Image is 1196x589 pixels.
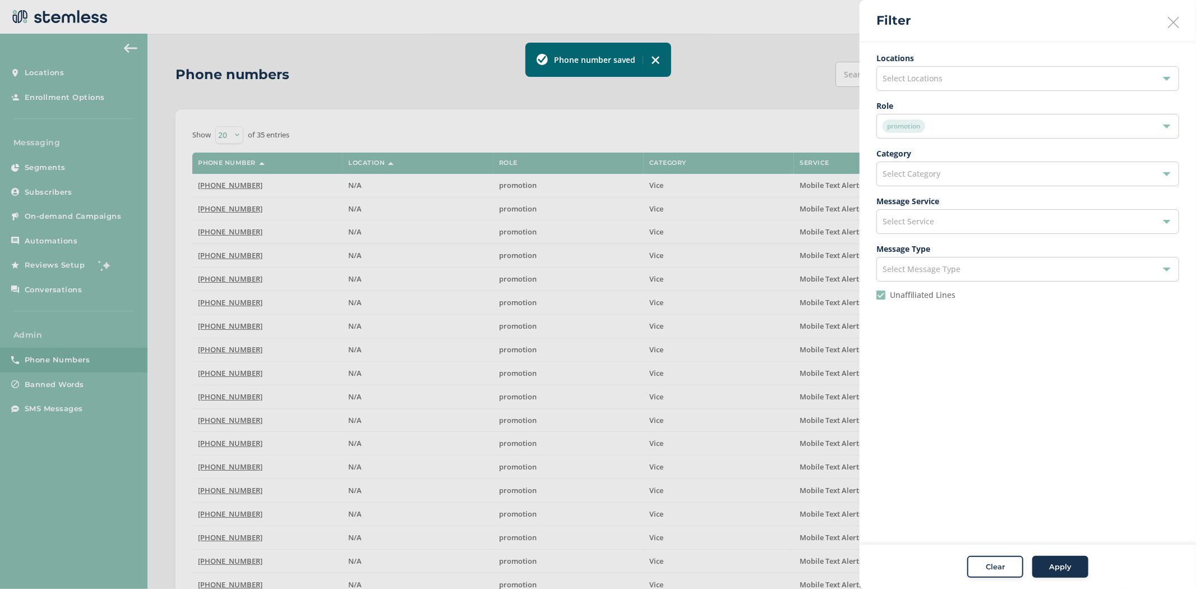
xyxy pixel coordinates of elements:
span: Select Category [883,168,940,179]
span: Apply [1049,562,1072,573]
h2: Filter [876,11,911,30]
label: Role [876,100,1179,112]
iframe: Chat Widget [1140,535,1196,589]
button: Clear [967,556,1023,578]
span: Clear [986,562,1005,573]
label: Message Type [876,243,1179,255]
img: icon-toast-close-54bf22bf.svg [651,56,660,65]
span: Select Service [883,216,934,227]
label: Unaffiliated Lines [890,291,955,299]
label: Category [876,148,1179,159]
label: Phone number saved [555,54,636,66]
label: Locations [876,52,1179,64]
button: Apply [1032,556,1088,578]
span: promotion [883,119,925,133]
span: Select Message Type [883,264,961,274]
span: Select Locations [883,73,943,84]
img: icon-toast-success-78f41570.svg [537,54,548,65]
label: Message Service [876,195,1179,207]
